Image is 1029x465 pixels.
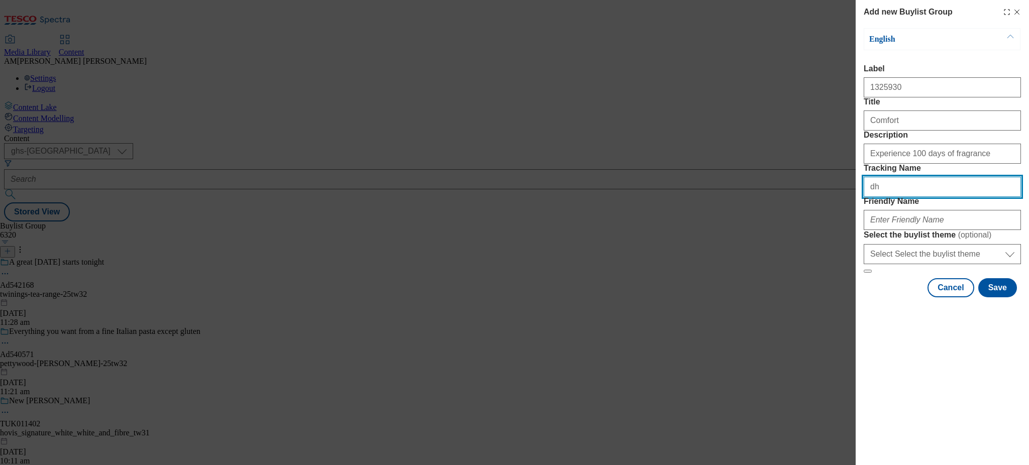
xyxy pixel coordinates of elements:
button: Save [978,278,1017,297]
button: Cancel [928,278,974,297]
label: Title [864,97,1021,106]
label: Tracking Name [864,164,1021,173]
input: Enter Title [864,110,1021,131]
input: Enter Tracking Name [864,177,1021,197]
label: Select the buylist theme [864,230,1021,240]
label: Friendly Name [864,197,1021,206]
h4: Add new Buylist Group [864,6,953,18]
label: Description [864,131,1021,140]
span: ( optional ) [958,230,992,239]
p: English [869,34,975,44]
input: Enter Label [864,77,1021,97]
input: Enter Description [864,144,1021,164]
label: Label [864,64,1021,73]
input: Enter Friendly Name [864,210,1021,230]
